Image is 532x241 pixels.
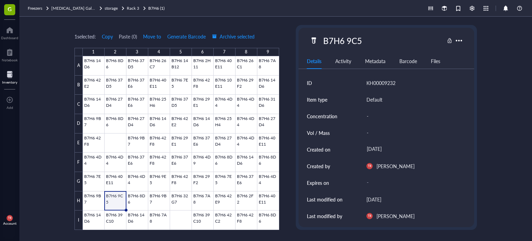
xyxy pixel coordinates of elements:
div: 7 [223,48,225,56]
div: G [74,172,83,191]
div: 3 [136,48,138,56]
a: storageRack 3 [105,5,147,12]
a: Freezers [28,5,50,12]
div: Created on [307,146,330,153]
div: Dashboard [1,36,18,40]
div: Item type [307,96,327,103]
div: [DATE] [364,143,463,156]
div: Notebook [2,58,18,62]
span: Freezers [28,5,42,11]
a: Inventory [2,69,17,84]
button: Copy [101,31,113,42]
div: B7H6 9C5 [320,33,365,48]
div: Created by [307,162,330,170]
div: - [364,126,463,140]
div: ID [307,79,312,87]
div: Metadata [365,57,385,65]
div: Default [366,95,382,104]
div: Inventory [2,80,17,84]
button: Paste (0) [119,31,137,42]
span: Copy [102,34,113,39]
div: Account [3,221,17,225]
div: I [74,210,83,230]
div: Expires on [307,179,329,187]
span: TR [368,214,371,218]
div: - [364,109,463,123]
div: [DATE] [366,195,381,204]
div: [PERSON_NAME] [376,212,415,220]
div: 8 [245,48,247,56]
div: Vol / Mass [307,129,330,137]
div: 6 [201,48,204,56]
div: E [74,134,83,153]
div: 1 selected: [74,33,96,40]
div: 1 [92,48,95,56]
div: B [74,76,83,95]
div: Last modified by [307,212,342,220]
span: Rack 3 [127,5,139,11]
span: TR [368,164,371,168]
div: [PERSON_NAME] [376,162,415,170]
div: D [74,114,83,134]
div: C [74,95,83,114]
div: Add [7,105,13,110]
div: Details [307,57,321,65]
div: Barcode [399,57,417,65]
div: 2 [114,48,116,56]
a: [MEDICAL_DATA] Galileo [51,5,103,12]
button: Archive selected [212,31,255,42]
span: TR [8,216,11,220]
span: storage [105,5,118,11]
div: Concentration [307,112,337,120]
div: F [74,153,83,172]
div: Files [431,57,440,65]
div: 4 [158,48,160,56]
a: B7H6 (1) [148,5,166,12]
button: Move to [143,31,161,42]
div: H [74,191,83,211]
a: Notebook [2,47,18,62]
div: 9 [267,48,269,56]
div: Activity [335,57,351,65]
div: KH00009232 [366,79,396,87]
span: Archive selected [212,34,255,39]
a: Dashboard [1,25,18,40]
span: G [8,5,12,13]
div: 5 [179,48,182,56]
div: Last modified on [307,196,343,203]
span: Move to [143,34,161,39]
button: Generate Barcode [167,31,206,42]
span: [MEDICAL_DATA] Galileo [51,5,98,11]
span: Generate Barcode [167,34,206,39]
div: - [364,177,463,189]
div: A [74,56,83,76]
